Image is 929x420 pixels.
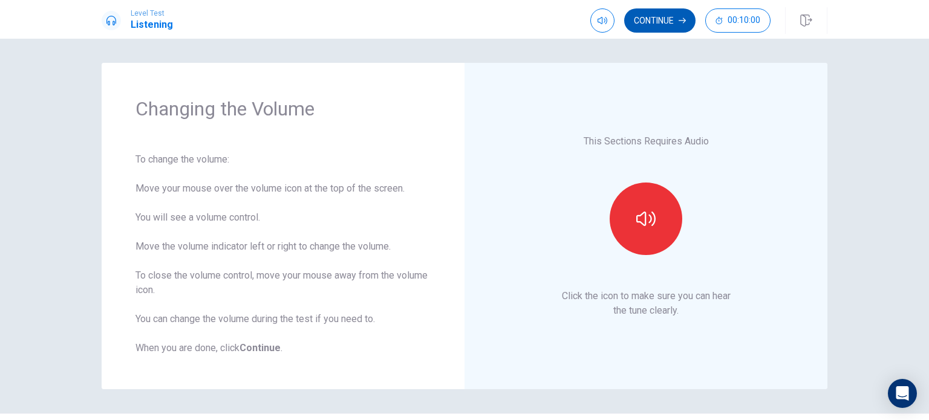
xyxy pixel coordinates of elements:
button: Continue [624,8,696,33]
p: Click the icon to make sure you can hear the tune clearly. [562,289,731,318]
p: This Sections Requires Audio [584,134,709,149]
h1: Listening [131,18,173,32]
div: To change the volume: Move your mouse over the volume icon at the top of the screen. You will see... [135,152,431,355]
h1: Changing the Volume [135,97,431,121]
span: Level Test [131,9,173,18]
span: 00:10:00 [728,16,760,25]
div: Open Intercom Messenger [888,379,917,408]
button: 00:10:00 [705,8,771,33]
b: Continue [240,342,281,354]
